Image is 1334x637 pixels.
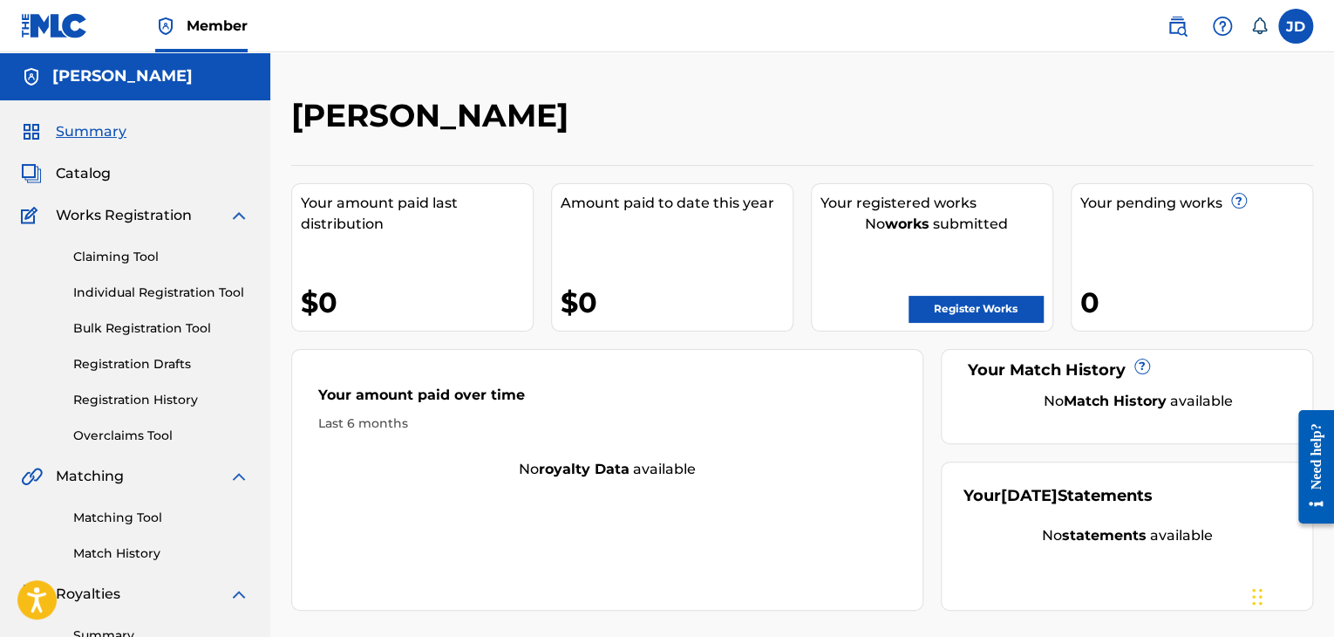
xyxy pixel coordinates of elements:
[1080,193,1312,214] div: Your pending works
[1232,194,1246,208] span: ?
[56,466,124,487] span: Matching
[1062,527,1147,544] strong: statements
[21,584,42,605] img: Royalties
[21,466,43,487] img: Matching
[228,584,249,605] img: expand
[21,13,88,38] img: MLC Logo
[155,16,176,37] img: Top Rightsholder
[21,66,42,87] img: Accounts
[21,163,111,184] a: CatalogCatalog
[21,121,126,142] a: SummarySummary
[885,216,929,232] strong: works
[21,121,42,142] img: Summary
[963,525,1290,546] div: No available
[561,283,793,322] div: $0
[963,484,1153,508] div: Your Statements
[56,584,120,605] span: Royalties
[318,414,896,433] div: Last 6 months
[73,248,249,266] a: Claiming Tool
[1247,553,1334,637] iframe: Chat Widget
[1252,571,1263,623] div: Drag
[1212,16,1233,37] img: help
[291,96,577,135] h2: [PERSON_NAME]
[228,205,249,226] img: expand
[539,461,630,477] strong: royalty data
[1205,9,1240,44] div: Help
[1064,393,1167,409] strong: Match History
[73,509,249,527] a: Matching Tool
[292,459,922,480] div: No available
[21,205,44,226] img: Works Registration
[56,121,126,142] span: Summary
[820,193,1052,214] div: Your registered works
[1250,17,1268,35] div: Notifications
[985,391,1290,412] div: No available
[820,214,1052,235] div: No submitted
[73,427,249,445] a: Overclaims Tool
[1285,398,1334,538] iframe: Resource Center
[301,283,533,322] div: $0
[1278,9,1313,44] div: User Menu
[56,163,111,184] span: Catalog
[73,545,249,563] a: Match History
[187,16,248,36] span: Member
[318,385,896,414] div: Your amount paid over time
[1160,9,1194,44] a: Public Search
[1135,360,1149,373] span: ?
[73,284,249,302] a: Individual Registration Tool
[56,205,192,226] span: Works Registration
[1001,486,1058,505] span: [DATE]
[1080,283,1312,322] div: 0
[73,391,249,409] a: Registration History
[909,296,1043,322] a: Register Works
[561,193,793,214] div: Amount paid to date this year
[21,163,42,184] img: Catalog
[228,466,249,487] img: expand
[301,193,533,235] div: Your amount paid last distribution
[1167,16,1188,37] img: search
[73,319,249,338] a: Bulk Registration Tool
[52,66,193,86] h5: Joel Desile
[963,359,1290,382] div: Your Match History
[73,355,249,373] a: Registration Drafts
